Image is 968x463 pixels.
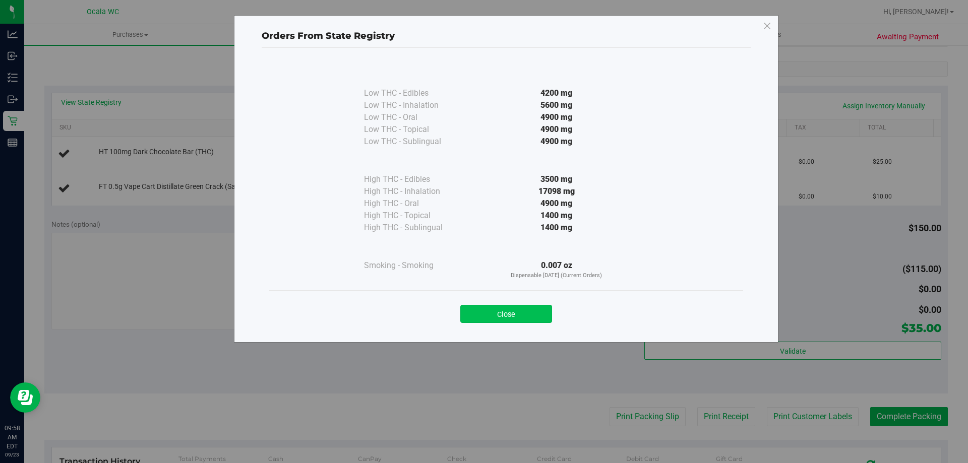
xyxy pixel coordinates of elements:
[364,210,465,222] div: High THC - Topical
[364,87,465,99] div: Low THC - Edibles
[10,382,40,413] iframe: Resource center
[465,111,648,123] div: 4900 mg
[364,259,465,272] div: Smoking - Smoking
[465,259,648,280] div: 0.007 oz
[465,210,648,222] div: 1400 mg
[364,197,465,210] div: High THC - Oral
[364,222,465,234] div: High THC - Sublingual
[262,30,395,41] span: Orders From State Registry
[465,272,648,280] p: Dispensable [DATE] (Current Orders)
[364,136,465,148] div: Low THC - Sublingual
[364,99,465,111] div: Low THC - Inhalation
[465,173,648,185] div: 3500 mg
[465,99,648,111] div: 5600 mg
[465,185,648,197] div: 17098 mg
[460,305,552,323] button: Close
[465,197,648,210] div: 4900 mg
[465,123,648,136] div: 4900 mg
[465,87,648,99] div: 4200 mg
[364,123,465,136] div: Low THC - Topical
[465,136,648,148] div: 4900 mg
[364,185,465,197] div: High THC - Inhalation
[465,222,648,234] div: 1400 mg
[364,111,465,123] div: Low THC - Oral
[364,173,465,185] div: High THC - Edibles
